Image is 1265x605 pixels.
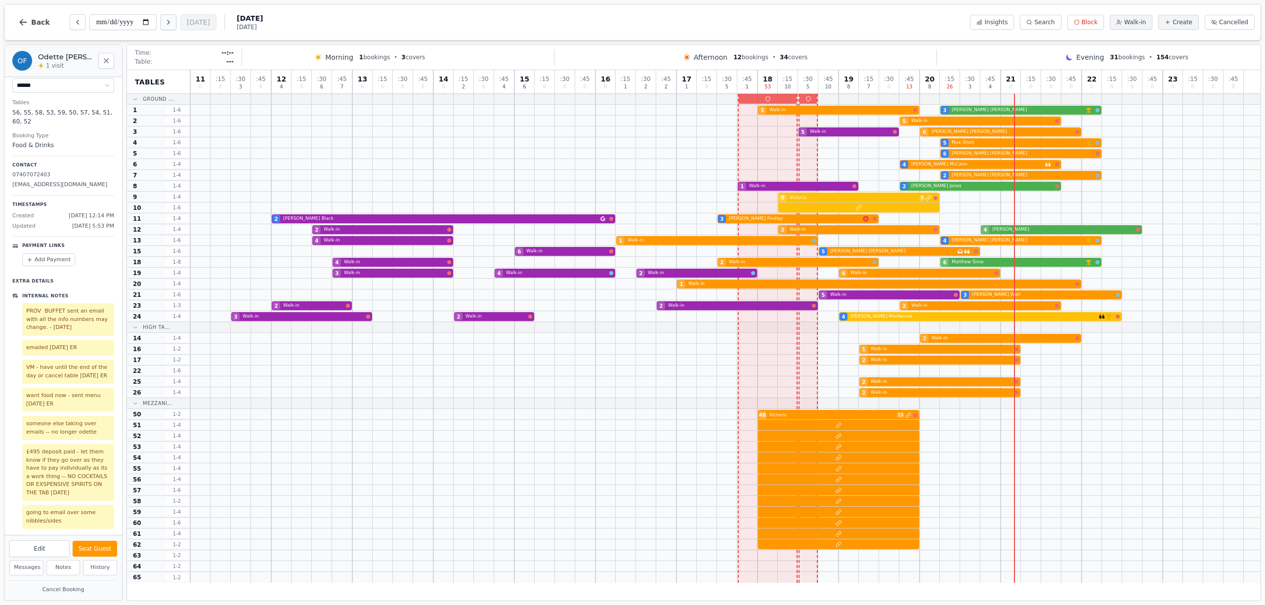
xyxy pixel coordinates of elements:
span: : 30 [722,76,731,82]
span: 1 [133,106,137,114]
button: [DATE] [180,14,216,30]
span: Updated [12,222,36,231]
button: Insights [970,15,1014,30]
span: 3 [969,84,971,89]
span: 6 [518,248,521,255]
span: : 45 [1066,76,1076,82]
dd: Food & Drinks [12,141,114,150]
span: 6 [133,161,137,168]
span: Evening [1076,52,1104,62]
span: 0 [199,84,202,89]
span: [PERSON_NAME] Jones [911,183,1053,190]
span: bookings [733,53,768,61]
span: 10 [825,84,832,89]
span: 2 [644,84,647,89]
button: Search [1020,15,1061,30]
span: 1 - 6 [165,150,189,157]
button: Close [98,53,114,69]
span: Max Short [952,139,1084,146]
span: Walk-in [344,270,445,277]
span: 1 - 6 [165,247,189,255]
span: --:-- [221,49,234,57]
span: 6 [923,128,927,136]
span: 8 [133,182,137,190]
span: [DATE] [237,23,263,31]
span: Walk-in [850,270,992,277]
p: Contact [12,162,114,169]
span: 6 [943,259,947,266]
span: 14 [439,76,448,82]
span: [PERSON_NAME] Findlay [729,215,861,222]
svg: Google booking [600,216,605,221]
span: 11 [133,215,141,223]
span: 1 - 4 [165,193,189,201]
span: 2 [462,84,465,89]
span: 0 [300,84,303,89]
span: 1 - 4 [165,171,189,179]
button: Create [1158,15,1199,30]
button: Cancelled [1205,15,1255,30]
span: 20 [133,280,141,288]
span: 0 [604,84,607,89]
span: 1 [680,281,683,288]
span: 5 [806,84,809,89]
span: 2 [665,84,668,89]
span: [PERSON_NAME] Black [283,215,598,222]
span: • [394,53,397,61]
span: 2 [660,302,663,310]
span: : 45 [418,76,427,82]
button: Block [1067,15,1104,30]
span: Table: [135,58,152,66]
dt: Tables [12,99,114,107]
button: Back [10,10,58,34]
span: 11 [196,76,205,82]
span: Cancelled [1219,18,1248,26]
span: Walk-in [749,183,850,190]
span: Block [1082,18,1097,26]
p: Timestamps [12,202,114,208]
span: 23 [1168,76,1178,82]
span: : 15 [783,76,792,82]
span: Back [31,19,50,26]
span: 1 - 4 [165,269,189,277]
span: : 45 [337,76,346,82]
span: 0 [705,84,708,89]
span: 2 [903,183,906,190]
span: 0 [1029,84,1032,89]
span: 13 [358,76,367,82]
span: Walk-in [911,118,1053,124]
span: 4 [989,84,992,89]
span: 1 - 4 [165,280,189,287]
button: Next day [161,14,176,30]
span: 3 [720,215,724,223]
span: Walk-in [810,128,891,135]
span: 0 [1110,84,1113,89]
span: 7 [133,171,137,179]
span: : 45 [661,76,671,82]
span: 5 [822,291,825,299]
span: Matthew Sime [952,259,1084,266]
span: : 30 [803,76,812,82]
span: : 15 [621,76,630,82]
span: 1 - 6 [165,291,189,298]
span: 4 [498,270,501,277]
span: 0 [442,84,445,89]
button: History [83,560,117,575]
span: 23 [133,302,141,310]
span: 1 [746,84,749,89]
span: 1 - 4 [165,182,189,190]
span: covers [780,53,807,61]
span: 31 [1110,54,1118,61]
span: : 15 [702,76,711,82]
span: : 45 [580,76,590,82]
span: : 30 [1208,76,1218,82]
span: 13 [906,84,913,89]
span: 2 [275,302,278,310]
span: 2 [720,259,724,266]
span: 3 [234,313,238,321]
span: 0 [422,84,424,89]
button: Walk-in [1110,15,1152,30]
span: 15 [520,76,529,82]
span: bookings [1110,53,1145,61]
button: Cancel Booking [9,584,117,596]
